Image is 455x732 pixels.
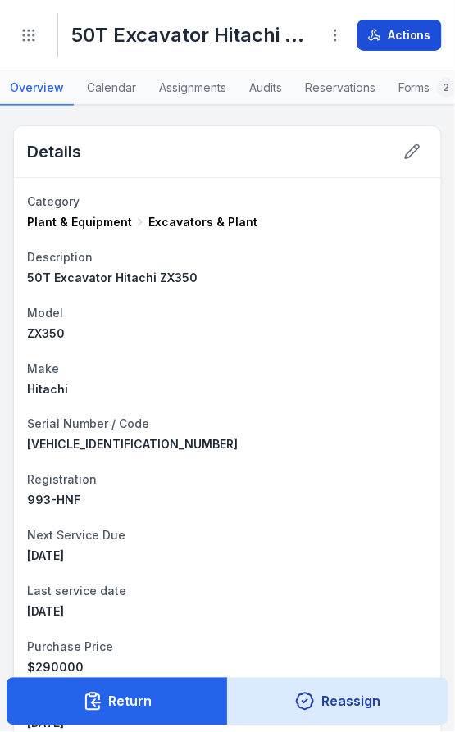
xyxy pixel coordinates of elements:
[357,20,442,51] button: Actions
[27,640,113,654] span: Purchase Price
[27,438,238,452] span: [VEHICLE_IDENTIFICATION_NUMBER]
[27,549,64,563] time: 10/04/2026, 10:00:00 am
[27,214,132,230] span: Plant & Equipment
[27,361,59,375] span: Make
[27,584,126,598] span: Last service date
[27,493,80,507] span: 993-HNF
[149,71,236,106] a: Assignments
[7,678,228,725] button: Return
[13,20,44,51] button: Toggle navigation
[239,71,292,106] a: Audits
[27,382,68,396] span: Hitachi
[27,271,198,284] span: 50T Excavator Hitachi ZX350
[27,661,84,675] span: 290000 AUD
[27,529,125,543] span: Next Service Due
[227,678,448,725] button: Reassign
[27,326,65,340] span: ZX350
[77,71,146,106] a: Calendar
[71,22,307,48] h1: 50T Excavator Hitachi ZX350
[27,194,80,208] span: Category
[27,549,64,563] span: [DATE]
[148,214,257,230] span: Excavators & Plant
[27,250,93,264] span: Description
[27,140,81,163] h2: Details
[27,605,64,619] span: [DATE]
[27,473,97,487] span: Registration
[27,306,63,320] span: Model
[27,605,64,619] time: 10/04/2025, 10:00:00 am
[295,71,385,106] a: Reservations
[27,417,149,431] span: Serial Number / Code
